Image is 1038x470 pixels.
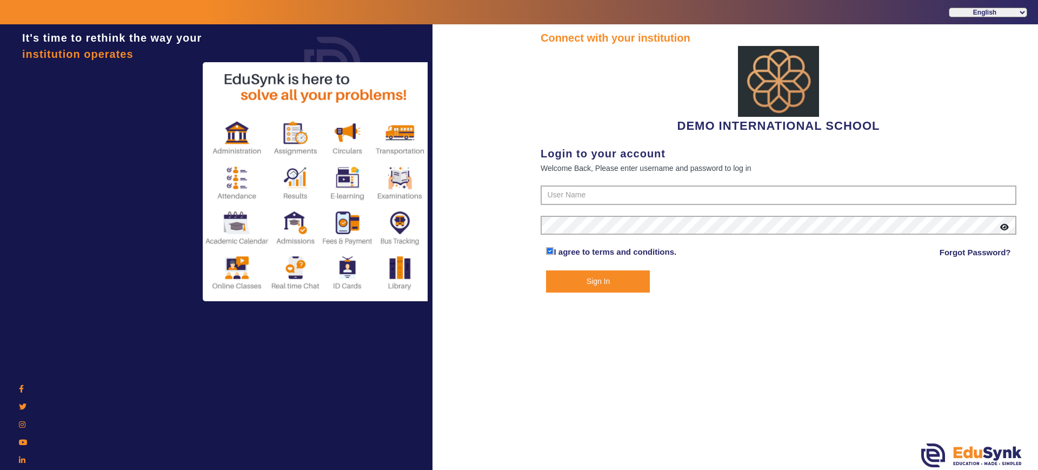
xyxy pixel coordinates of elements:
[22,32,202,44] span: It's time to rethink the way your
[541,30,1016,46] div: Connect with your institution
[940,246,1011,259] a: Forgot Password?
[541,145,1016,162] div: Login to your account
[541,186,1016,205] input: User Name
[541,46,1016,135] div: DEMO INTERNATIONAL SCHOOL
[554,247,676,256] a: I agree to terms and conditions.
[921,443,1022,467] img: edusynk.png
[546,270,650,293] button: Sign In
[292,24,373,105] img: login.png
[203,62,430,301] img: login2.png
[738,46,819,117] img: abdd4561-dfa5-4bc5-9f22-bd710a8d2831
[541,162,1016,175] div: Welcome Back, Please enter username and password to log in
[22,48,134,60] span: institution operates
